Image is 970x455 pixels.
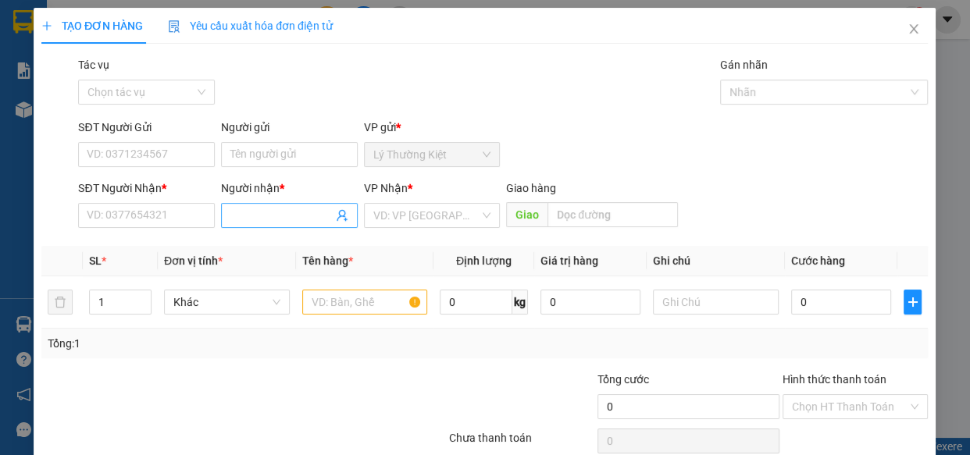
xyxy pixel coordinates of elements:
[373,143,491,166] span: Lý Thường Kiệt
[302,254,353,267] span: Tên hàng
[222,180,358,197] div: Người nhận
[41,20,143,32] span: TẠO ĐƠN HÀNG
[507,182,557,194] span: Giao hàng
[79,119,216,136] div: SĐT Người Gửi
[654,290,779,315] input: Ghi Chú
[548,202,679,227] input: Dọc đường
[13,113,275,133] div: Tên hàng: 2 bao ( : 2 )
[13,15,37,31] span: Gửi:
[302,290,428,315] input: VD: Bàn, Ghế
[147,82,276,104] div: 100.000
[13,13,138,51] div: Lý Thường Kiệt
[893,8,936,52] button: Close
[149,51,275,73] div: 0776150194
[169,20,333,32] span: Yêu cầu xuất hóa đơn điện tử
[222,119,358,136] div: Người gửi
[149,15,187,31] span: Nhận:
[147,86,169,102] span: CC :
[904,290,922,315] button: plus
[149,13,275,32] div: Bàu Đồn
[456,254,512,267] span: Định lượng
[149,32,275,51] div: lộc cơm lam
[905,296,922,308] span: plus
[364,119,501,136] div: VP gửi
[169,20,181,33] img: icon
[647,246,786,276] th: Ghi chú
[89,254,102,267] span: SL
[174,290,281,314] span: Khác
[41,20,52,31] span: plus
[148,112,169,133] span: SL
[540,290,641,315] input: 0
[908,23,921,35] span: close
[364,182,408,194] span: VP Nhận
[783,373,887,386] label: Hình thức thanh toán
[79,180,216,197] div: SĐT Người Nhận
[791,254,845,267] span: Cước hàng
[336,209,348,222] span: user-add
[597,373,649,386] span: Tổng cước
[165,254,223,267] span: Đơn vị tính
[48,290,73,315] button: delete
[79,59,110,71] label: Tác vụ
[507,202,548,227] span: Giao
[540,254,598,267] span: Giá trị hàng
[721,59,769,71] label: Gán nhãn
[512,290,528,315] span: kg
[48,335,376,352] div: Tổng: 1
